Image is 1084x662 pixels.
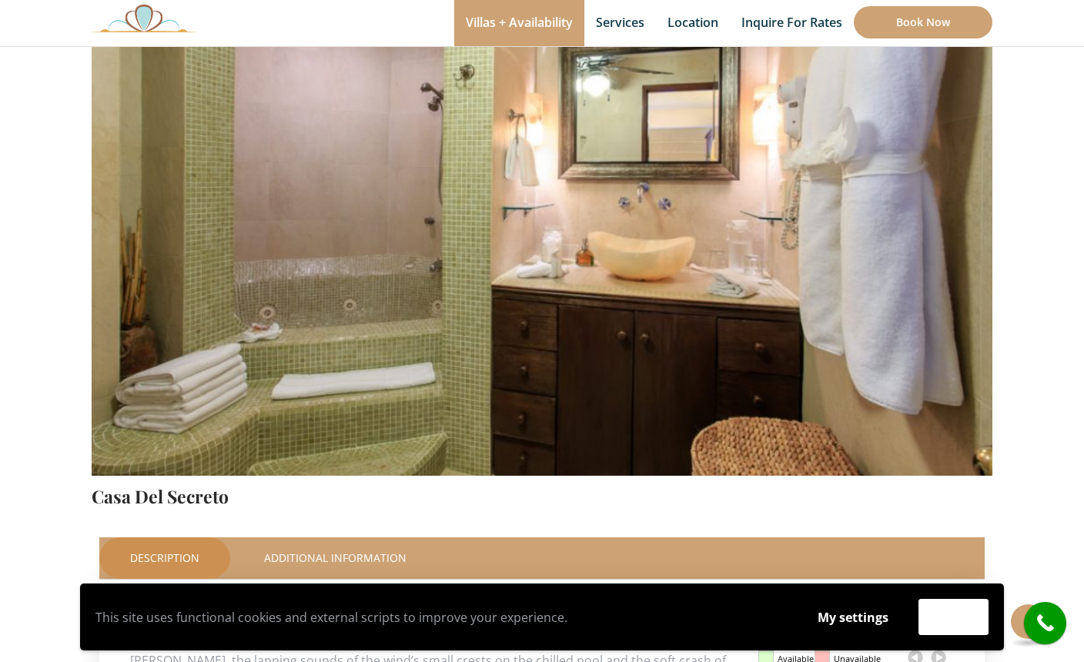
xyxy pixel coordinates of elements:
a: Casa Del Secreto [92,484,229,508]
a: Book Now [854,6,992,38]
img: Awesome Logo [92,4,196,32]
button: Accept [918,599,989,635]
p: This site uses functional cookies and external scripts to improve your experience. [95,606,788,629]
a: call [1024,602,1066,644]
i: call [1028,606,1062,640]
a: Additional Information [233,537,437,579]
button: My settings [803,600,903,635]
a: Description [99,537,230,579]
